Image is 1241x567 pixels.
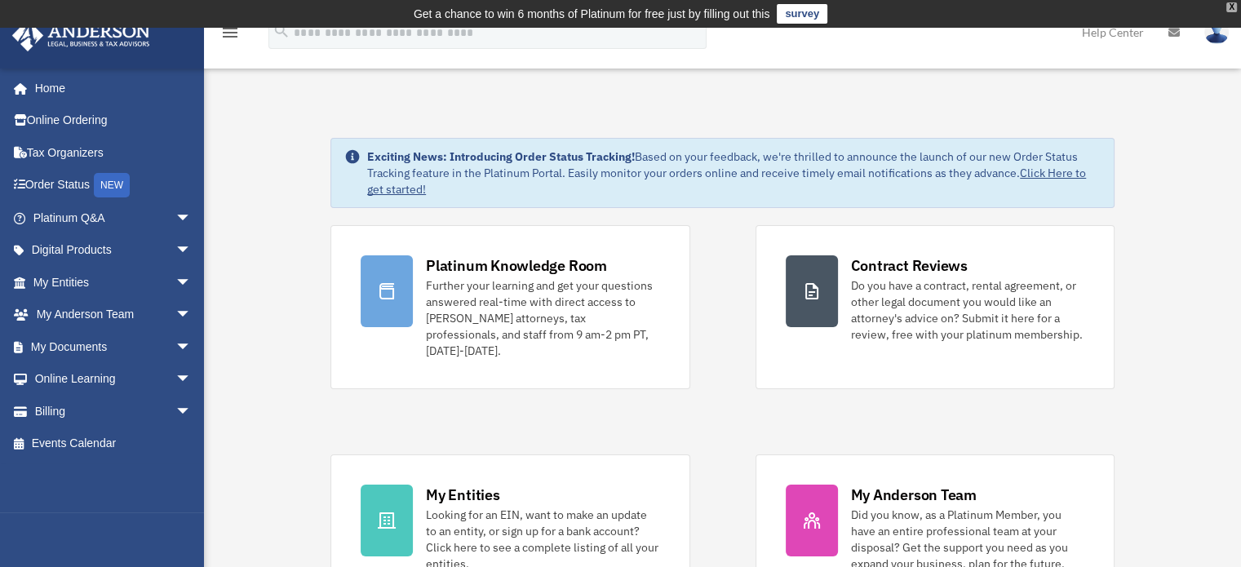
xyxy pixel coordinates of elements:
div: Do you have a contract, rental agreement, or other legal document you would like an attorney's ad... [851,277,1084,343]
div: Contract Reviews [851,255,968,276]
span: arrow_drop_down [175,299,208,332]
a: My Anderson Teamarrow_drop_down [11,299,216,331]
a: Home [11,72,208,104]
a: Contract Reviews Do you have a contract, rental agreement, or other legal document you would like... [756,225,1115,389]
span: arrow_drop_down [175,330,208,364]
a: My Entitiesarrow_drop_down [11,266,216,299]
div: NEW [94,173,130,197]
div: Platinum Knowledge Room [426,255,607,276]
a: Tax Organizers [11,136,216,169]
a: Online Learningarrow_drop_down [11,363,216,396]
strong: Exciting News: Introducing Order Status Tracking! [367,149,635,164]
span: arrow_drop_down [175,363,208,396]
div: Get a chance to win 6 months of Platinum for free just by filling out this [414,4,770,24]
div: My Entities [426,485,499,505]
a: menu [220,29,240,42]
span: arrow_drop_down [175,202,208,235]
a: Digital Productsarrow_drop_down [11,234,216,267]
a: Platinum Knowledge Room Further your learning and get your questions answered real-time with dire... [330,225,689,389]
a: Billingarrow_drop_down [11,395,216,427]
div: Based on your feedback, we're thrilled to announce the launch of our new Order Status Tracking fe... [367,148,1101,197]
span: arrow_drop_down [175,395,208,428]
a: Events Calendar [11,427,216,460]
a: Order StatusNEW [11,169,216,202]
i: menu [220,23,240,42]
span: arrow_drop_down [175,266,208,299]
img: Anderson Advisors Platinum Portal [7,20,155,51]
div: My Anderson Team [851,485,977,505]
i: search [273,22,290,40]
span: arrow_drop_down [175,234,208,268]
img: User Pic [1204,20,1229,44]
a: Click Here to get started! [367,166,1086,197]
a: survey [777,4,827,24]
a: Online Ordering [11,104,216,137]
a: My Documentsarrow_drop_down [11,330,216,363]
a: Platinum Q&Aarrow_drop_down [11,202,216,234]
div: Further your learning and get your questions answered real-time with direct access to [PERSON_NAM... [426,277,659,359]
div: close [1226,2,1237,12]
